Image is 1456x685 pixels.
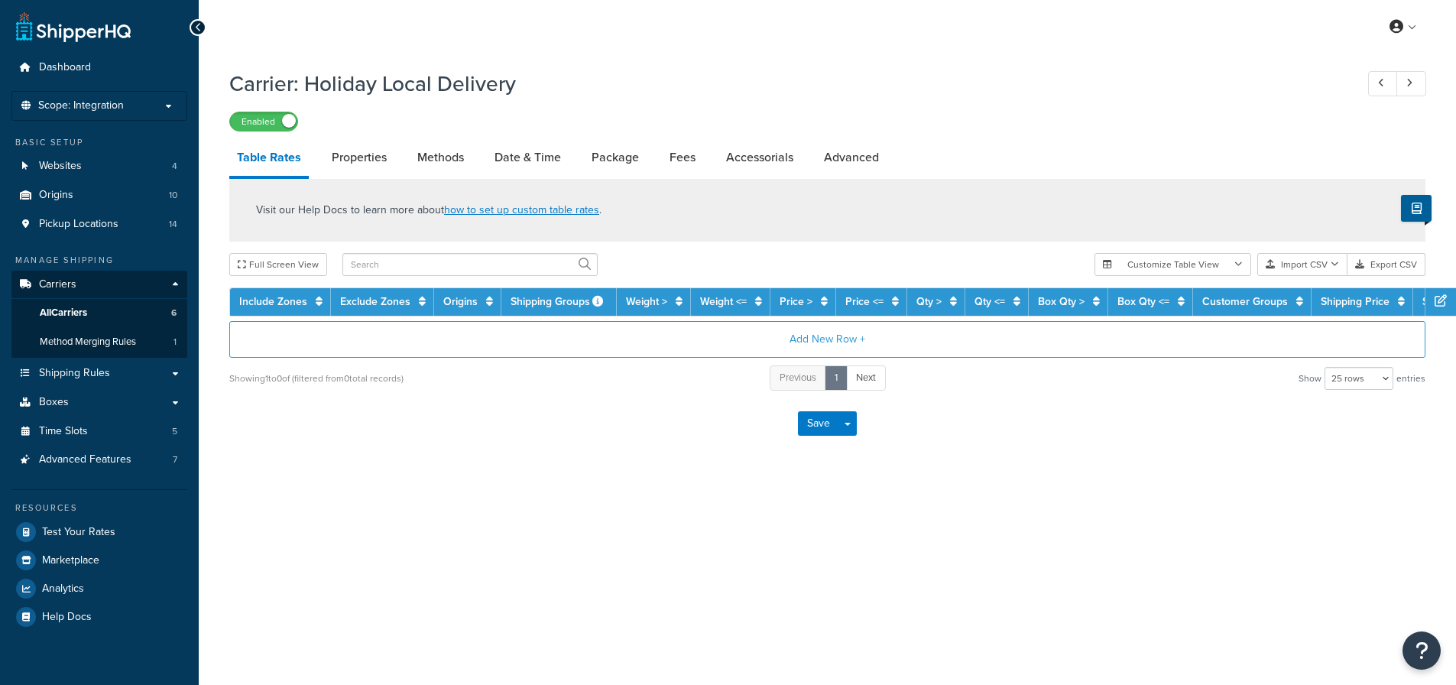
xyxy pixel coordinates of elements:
a: Dashboard [11,54,187,82]
li: Advanced Features [11,446,187,474]
li: Origins [11,181,187,209]
li: Carriers [11,271,187,358]
div: Resources [11,502,187,515]
a: Next [846,365,886,391]
span: Marketplace [42,554,99,567]
span: entries [1396,368,1425,389]
div: Showing 1 to 0 of (filtered from 0 total records) [229,368,404,389]
span: Origins [39,189,73,202]
li: Method Merging Rules [11,328,187,356]
a: Advanced [816,139,887,176]
a: Time Slots5 [11,417,187,446]
span: Scope: Integration [38,99,124,112]
span: Analytics [42,583,84,596]
span: 5 [172,425,177,438]
span: Carriers [39,278,76,291]
label: Enabled [230,112,297,131]
a: Accessorials [718,139,801,176]
li: Websites [11,152,187,180]
a: Date & Time [487,139,569,176]
span: Websites [39,160,82,173]
span: 6 [171,307,177,320]
div: Manage Shipping [11,254,187,267]
a: how to set up custom table rates [444,202,599,218]
span: 10 [169,189,177,202]
p: Visit our Help Docs to learn more about . [256,202,602,219]
a: Qty <= [974,294,1005,310]
button: Open Resource Center [1402,631,1441,670]
a: Origins [443,294,478,310]
a: Weight <= [700,294,747,310]
span: Boxes [39,396,69,409]
span: Advanced Features [39,453,131,466]
a: Properties [324,139,394,176]
button: Add New Row + [229,321,1425,358]
span: Time Slots [39,425,88,438]
li: Time Slots [11,417,187,446]
a: Carriers [11,271,187,299]
a: Pickup Locations14 [11,210,187,239]
a: Shipping Price [1321,294,1390,310]
span: Test Your Rates [42,526,115,539]
a: Fees [662,139,703,176]
a: Test Your Rates [11,518,187,546]
a: Analytics [11,575,187,602]
a: 1 [825,365,848,391]
span: Help Docs [42,611,92,624]
a: Marketplace [11,547,187,574]
span: 1 [173,336,177,349]
button: Save [798,411,839,436]
span: Shipping Rules [39,367,110,380]
input: Search [342,253,598,276]
a: Table Rates [229,139,309,179]
a: Box Qty > [1038,294,1085,310]
span: Previous [780,370,816,385]
a: Box Qty <= [1117,294,1169,310]
a: Advanced Features7 [11,446,187,474]
a: Method Merging Rules1 [11,328,187,356]
span: Pickup Locations [39,218,118,231]
div: Basic Setup [11,136,187,149]
button: Import CSV [1257,253,1347,276]
button: Full Screen View [229,253,327,276]
span: All Carriers [40,307,87,320]
a: AllCarriers6 [11,299,187,327]
span: 14 [169,218,177,231]
span: Show [1299,368,1321,389]
a: Package [584,139,647,176]
li: Pickup Locations [11,210,187,239]
span: Next [856,370,876,385]
button: Show Help Docs [1401,195,1432,222]
a: Qty > [916,294,942,310]
span: 4 [172,160,177,173]
a: Boxes [11,388,187,417]
a: Price > [780,294,812,310]
span: 7 [173,453,177,466]
a: Customer Groups [1202,294,1288,310]
button: Export CSV [1347,253,1425,276]
a: Methods [410,139,472,176]
a: Exclude Zones [340,294,410,310]
a: Price <= [845,294,884,310]
a: Origins10 [11,181,187,209]
th: Shipping Groups [501,288,617,316]
a: Next Record [1396,71,1426,96]
a: Shipping Rules [11,359,187,388]
a: Help Docs [11,603,187,631]
a: Previous [770,365,826,391]
a: Websites4 [11,152,187,180]
a: Include Zones [239,294,307,310]
span: Dashboard [39,61,91,74]
h1: Carrier: Holiday Local Delivery [229,69,1340,99]
a: Previous Record [1368,71,1398,96]
a: Weight > [626,294,667,310]
span: Method Merging Rules [40,336,136,349]
button: Customize Table View [1094,253,1251,276]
